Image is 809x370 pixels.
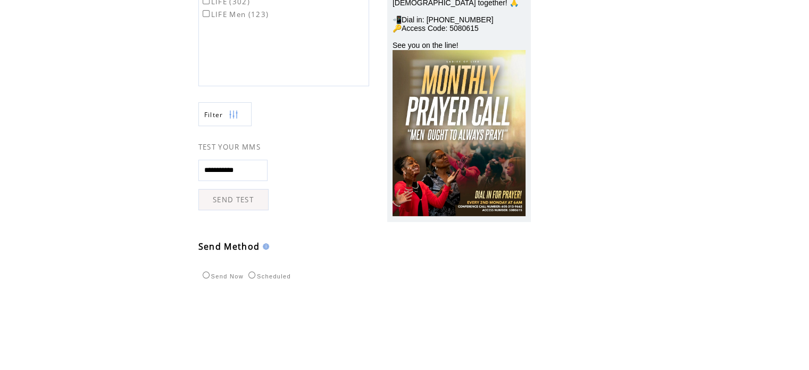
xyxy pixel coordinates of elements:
[203,272,210,278] input: Send Now
[198,241,260,252] span: Send Method
[204,110,223,119] span: Show filters
[260,243,269,250] img: help.gif
[229,103,238,127] img: filters.png
[198,142,261,152] span: TEST YOUR MMS
[198,189,269,210] a: SEND TEST
[246,273,291,279] label: Scheduled
[248,272,255,278] input: Scheduled
[198,102,252,126] a: Filter
[200,273,244,279] label: Send Now
[203,10,210,17] input: LIFE Men (123)
[201,10,269,19] label: LIFE Men (123)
